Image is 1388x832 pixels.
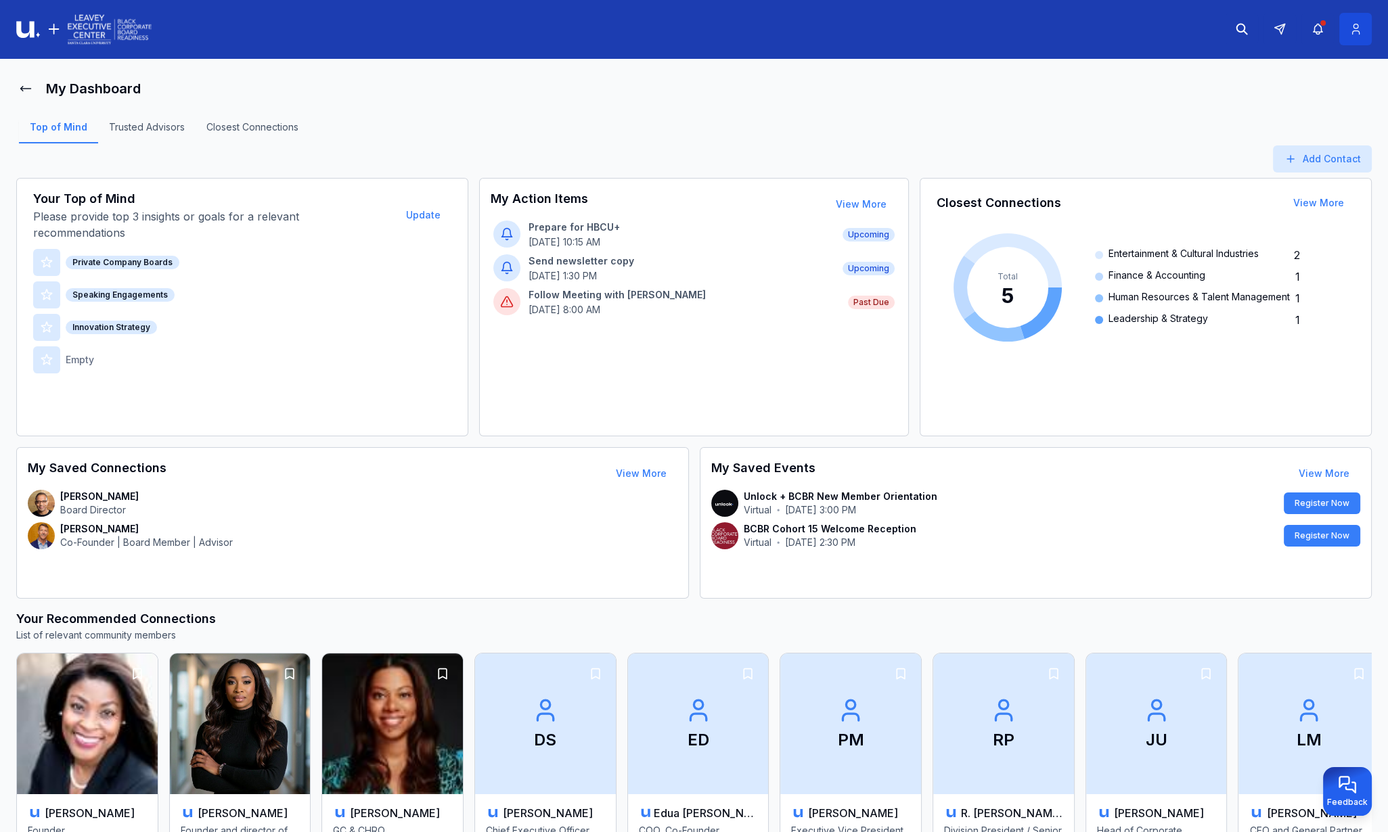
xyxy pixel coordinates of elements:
p: DS [534,729,556,751]
p: PM [838,729,864,751]
h3: Edua [PERSON_NAME] [654,805,757,821]
div: Speaking Engagements [66,288,175,302]
h3: [PERSON_NAME] [198,805,288,821]
h3: Your Top of Mind [33,189,393,208]
p: Unlock + BCBR New Member Orientation [744,490,1279,503]
p: LM [1297,729,1322,751]
p: [DATE] 2:30 PM [785,536,855,549]
a: Closest Connections [196,120,309,143]
p: [DATE] 10:15 AM [529,235,835,249]
img: Renada Williams [322,653,463,794]
h3: My Saved Connections [28,459,166,488]
button: View More [825,191,897,218]
h3: R. [PERSON_NAME] [961,805,1063,821]
p: Please provide top 3 insights or goals for a relevant recommendations [33,208,393,241]
h3: [PERSON_NAME] [503,805,593,821]
button: Register Now [1284,525,1360,547]
a: Top of Mind [19,120,98,143]
span: Entertainment & Cultural Industries [1109,247,1259,263]
p: [DATE] 3:00 PM [785,503,856,517]
span: 1 [1295,312,1300,328]
button: View More [1282,189,1355,216]
button: Provide feedback [1323,767,1372,816]
div: Private Company Boards [66,256,179,269]
span: 1 [1295,290,1300,306]
img: contact-avatar [711,522,738,549]
button: Update [395,202,451,229]
p: JU [1146,729,1167,751]
h1: My Dashboard [46,79,141,98]
span: Finance & Accounting [1109,269,1205,285]
p: ED [688,729,709,751]
p: Virtual [744,503,771,517]
img: Alicia Schwarz [17,653,158,794]
button: View More [605,460,677,487]
a: Trusted Advisors [98,120,196,143]
span: Leadership & Strategy [1109,312,1208,328]
p: Send newsletter copy [529,254,835,268]
p: Co-Founder | Board Member | Advisor [60,536,233,549]
h3: My Action Items [491,189,588,219]
span: Past Due [848,296,895,309]
div: Innovation Strategy [66,321,157,334]
p: Virtual [744,536,771,549]
h3: [PERSON_NAME] [1266,805,1356,821]
button: Add Contact [1273,145,1372,172]
img: Logo [16,12,152,47]
h3: Closest Connections [937,193,1061,212]
button: View More [1288,460,1360,487]
p: [PERSON_NAME] [60,522,233,536]
p: List of relevant community members [16,628,1372,642]
span: 1 [1295,269,1300,285]
span: Upcoming [843,228,895,241]
p: Board Director [60,503,139,517]
p: BCBR Cohort 15 Welcome Reception [744,522,1279,536]
p: Prepare for HBCU+ [529,221,835,234]
img: contact-avatar [28,522,55,549]
h3: [PERSON_NAME] [1114,805,1204,821]
button: Register Now [1284,492,1360,514]
tspan: 5 [1002,283,1014,308]
p: Follow Meeting with [PERSON_NAME] [529,288,841,302]
span: Human Resources & Talent Management [1109,290,1290,306]
img: contact-avatar [711,490,738,517]
span: Upcoming [843,262,895,275]
p: Empty [66,353,94,367]
p: [DATE] 1:30 PM [529,269,835,283]
h3: [PERSON_NAME] [808,805,898,821]
span: 2 [1294,247,1300,263]
h3: My Saved Events [711,459,815,488]
span: Feedback [1327,797,1368,808]
h3: Your Recommended Connections [16,609,1372,628]
h3: [PERSON_NAME] [45,805,135,821]
p: RP [993,729,1014,751]
p: [DATE] 8:00 AM [529,303,841,317]
p: [PERSON_NAME] [60,490,139,503]
img: contact-avatar [28,490,55,517]
a: View More [1299,467,1349,479]
img: Annie Jean-Baptiste [170,653,311,794]
h3: [PERSON_NAME] [350,805,440,821]
tspan: Total [998,271,1018,281]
